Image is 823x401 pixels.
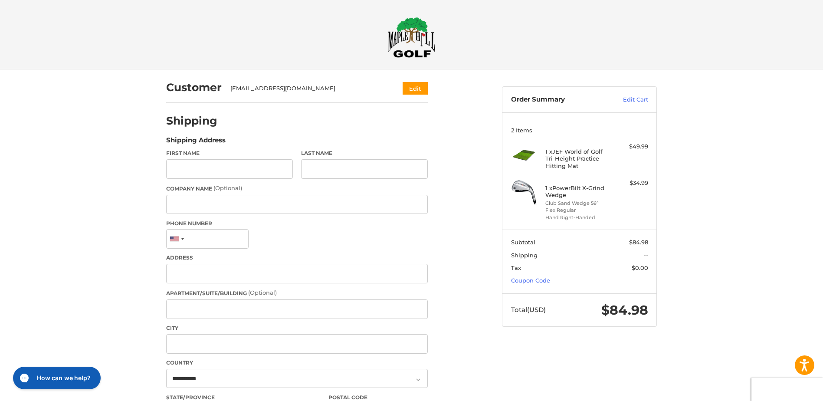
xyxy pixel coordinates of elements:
[166,254,428,262] label: Address
[301,149,428,157] label: Last Name
[511,127,648,134] h3: 2 Items
[166,135,226,149] legend: Shipping Address
[511,277,550,284] a: Coupon Code
[248,289,277,296] small: (Optional)
[166,114,217,128] h2: Shipping
[632,264,648,271] span: $0.00
[388,17,436,58] img: Maple Hill Golf
[167,230,187,248] div: United States: +1
[166,184,428,193] label: Company Name
[166,324,428,332] label: City
[511,239,535,246] span: Subtotal
[166,81,222,94] h2: Customer
[545,207,612,214] li: Flex Regular
[545,148,612,169] h4: 1 x JEF World of Golf Tri-Height Practice Hitting Mat
[511,264,521,271] span: Tax
[511,95,604,104] h3: Order Summary
[166,220,428,227] label: Phone Number
[511,252,538,259] span: Shipping
[614,142,648,151] div: $49.99
[751,378,823,401] iframe: Google Customer Reviews
[166,359,428,367] label: Country
[644,252,648,259] span: --
[230,84,386,93] div: [EMAIL_ADDRESS][DOMAIN_NAME]
[213,184,242,191] small: (Optional)
[629,239,648,246] span: $84.98
[9,364,103,392] iframe: Gorgias live chat messenger
[601,302,648,318] span: $84.98
[166,289,428,297] label: Apartment/Suite/Building
[166,149,293,157] label: First Name
[545,214,612,221] li: Hand Right-Handed
[614,179,648,187] div: $34.99
[545,184,612,199] h4: 1 x PowerBilt X-Grind Wedge
[604,95,648,104] a: Edit Cart
[511,306,546,314] span: Total (USD)
[545,200,612,207] li: Club Sand Wedge 56°
[403,82,428,95] button: Edit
